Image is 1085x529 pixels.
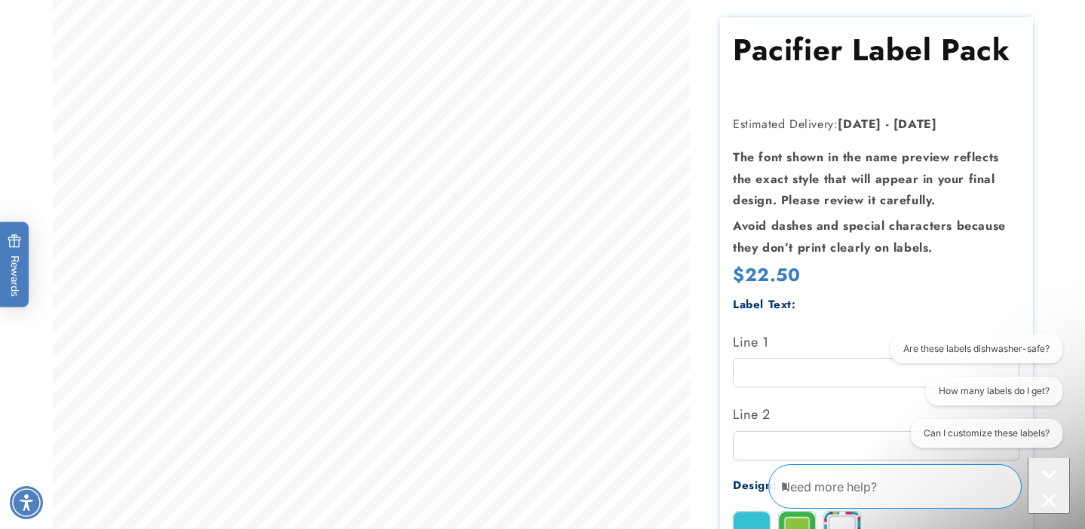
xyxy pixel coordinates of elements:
span: $22.50 [733,263,801,286]
strong: The font shown in the name preview reflects the exact style that will appear in your final design... [733,148,999,209]
iframe: Gorgias live chat conversation starters [880,335,1070,461]
div: Accessibility Menu [10,486,43,519]
label: Line 1 [733,330,1019,354]
iframe: Gorgias Floating Chat [768,458,1070,514]
p: Estimated Delivery: [733,114,1019,136]
label: Design: [733,476,777,493]
label: Line 2 [733,402,1019,427]
label: Label Text: [733,296,796,313]
strong: [DATE] [893,115,937,133]
strong: Avoid dashes and special characters because they don’t print clearly on labels. [733,217,1006,256]
strong: - [886,115,890,133]
h1: Pacifier Label Pack [733,30,1019,69]
span: Rewards [8,234,22,297]
strong: [DATE] [838,115,881,133]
